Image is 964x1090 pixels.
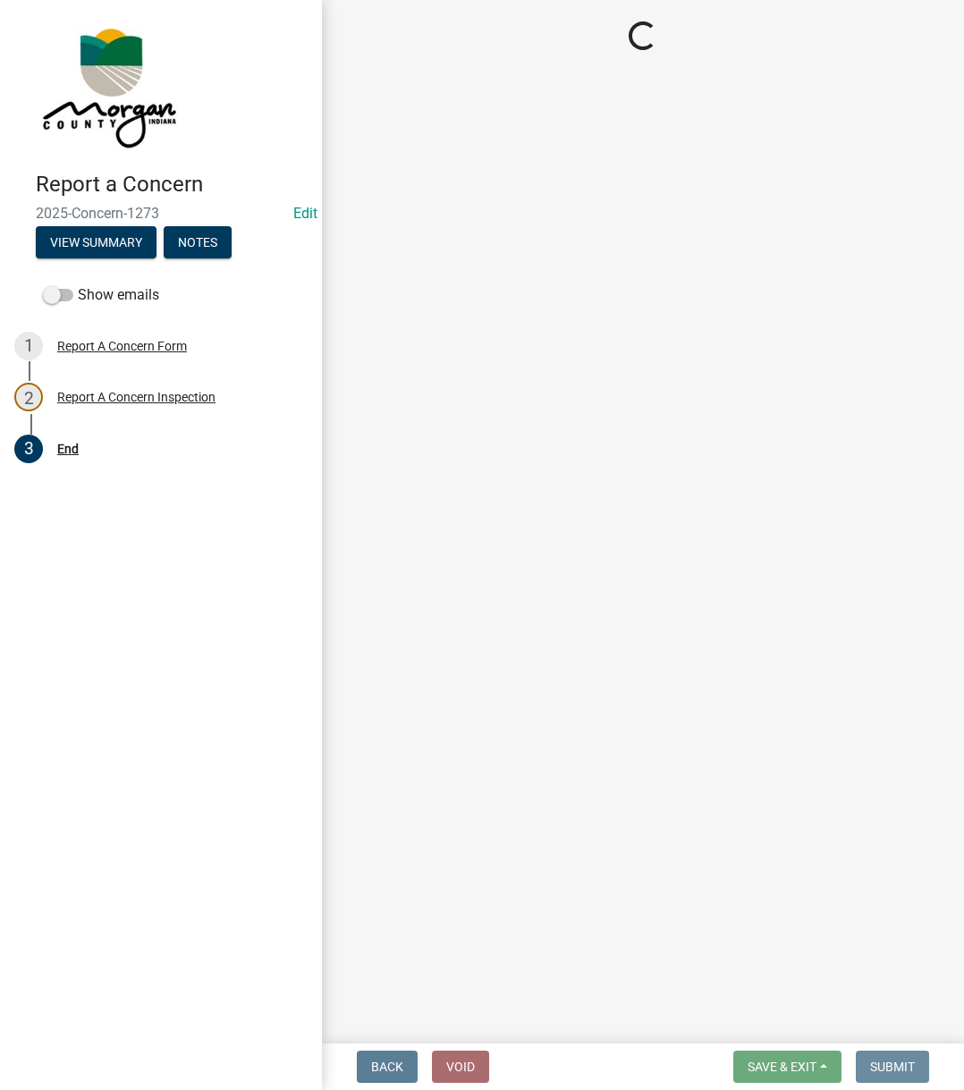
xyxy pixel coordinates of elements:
h4: Report a Concern [36,172,308,198]
button: View Summary [36,226,156,258]
button: Save & Exit [733,1051,841,1083]
div: 1 [14,332,43,360]
button: Void [432,1051,489,1083]
wm-modal-confirm: Edit Application Number [293,205,317,222]
span: Submit [870,1060,915,1074]
span: Save & Exit [748,1060,816,1074]
button: Notes [164,226,232,258]
wm-modal-confirm: Summary [36,236,156,250]
wm-modal-confirm: Notes [164,236,232,250]
div: 2 [14,383,43,411]
a: Edit [293,205,317,222]
span: 2025-Concern-1273 [36,205,286,222]
label: Show emails [43,284,159,306]
div: End [57,443,79,455]
div: 3 [14,435,43,463]
button: Submit [856,1051,929,1083]
button: Back [357,1051,418,1083]
div: Report A Concern Form [57,340,187,352]
span: Back [371,1060,403,1074]
img: Morgan County, Indiana [36,19,180,153]
div: Report A Concern Inspection [57,391,216,403]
